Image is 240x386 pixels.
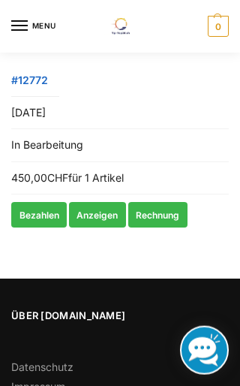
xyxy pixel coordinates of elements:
[204,16,229,37] nav: Cart contents
[11,309,229,324] span: Über [DOMAIN_NAME]
[11,202,67,228] a: Bestellung 12772 bezahlen
[11,360,73,373] a: Datenschutz
[11,74,48,86] a: Bestellnr. 12772 anzeigen
[204,16,229,37] a: 0
[47,171,68,184] span: CHF
[11,129,229,161] td: In Bearbeitung
[11,162,229,195] td: für 1 Artikel
[128,202,187,228] a: Rechnung Bestellung Nr. 12772
[208,16,229,37] span: 0
[11,15,56,38] button: Menu
[102,18,137,35] img: Solaranlagen, Speicheranlagen und Energiesparprodukte
[11,106,46,119] time: [DATE]
[69,202,126,228] a: Bestellung 12772 anzeigen
[11,171,68,184] span: 450,00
